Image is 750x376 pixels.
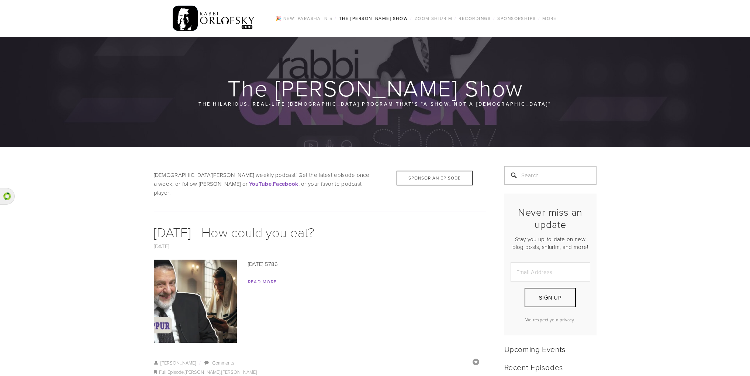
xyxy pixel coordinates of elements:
a: Comments [212,359,234,366]
span: / [493,15,495,21]
p: The hilarious, real-life [DEMOGRAPHIC_DATA] program that’s “a show, not a [DEMOGRAPHIC_DATA]“ [198,100,552,108]
span: / [538,15,540,21]
input: Email Address [511,262,590,282]
a: [PERSON_NAME] [185,369,220,375]
span: Sign Up [539,294,561,301]
a: Sponsorships [495,14,538,23]
p: [DATE] 5786 [154,260,486,269]
a: Facebook [273,180,298,188]
p: [DEMOGRAPHIC_DATA][PERSON_NAME] weekly podcast! Get the latest episode once a week, or follow [PE... [154,171,486,197]
span: / [410,15,412,21]
strong: YouTube [249,180,272,188]
a: [DATE] - How could you eat? [154,223,314,241]
button: Sign Up [525,288,576,307]
a: [PERSON_NAME] [221,369,257,375]
a: [DATE] [154,242,169,250]
h2: Never miss an update [511,206,590,230]
a: Full Episode [159,369,184,375]
h2: Recent Episodes [504,362,597,372]
a: [PERSON_NAME] [154,359,196,366]
span: / [455,15,456,21]
a: More [540,14,559,23]
a: Recordings [456,14,493,23]
div: Sponsor an Episode [397,171,473,185]
input: Search [504,166,597,185]
a: The [PERSON_NAME] Show [337,14,411,23]
span: / [335,15,336,21]
p: We respect your privacy. [511,317,590,323]
a: YouTube [249,180,272,188]
a: Read More [248,278,277,285]
img: RabbiOrlofsky.com [173,4,255,33]
h2: Upcoming Events [504,344,597,353]
h1: The [PERSON_NAME] Show [154,76,597,100]
strong: Facebook [273,180,298,188]
span: / [196,359,203,366]
p: Stay you up-to-date on new blog posts, shiurim, and more! [511,235,590,251]
img: Yom Kippur - How could you eat? [121,260,269,343]
a: 🎉 NEW! Parasha in 5 [273,14,335,23]
a: Zoom Shiurim [412,14,455,23]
